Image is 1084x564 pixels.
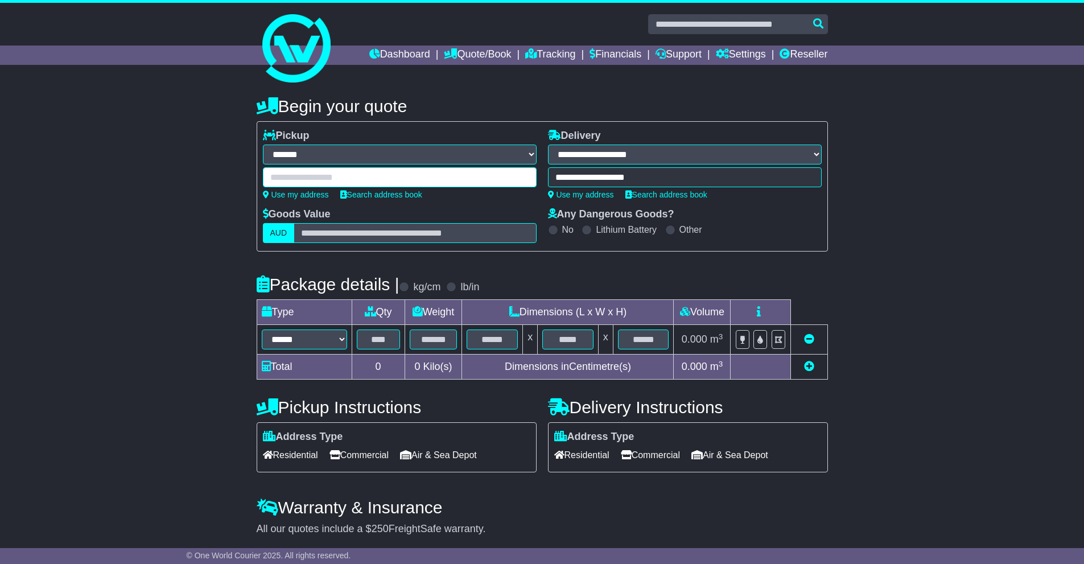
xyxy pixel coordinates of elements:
[462,355,674,380] td: Dimensions in Centimetre(s)
[369,46,430,65] a: Dashboard
[548,398,828,417] h4: Delivery Instructions
[444,46,511,65] a: Quote/Book
[598,325,613,355] td: x
[413,281,440,294] label: kg/cm
[590,46,641,65] a: Financials
[263,130,310,142] label: Pickup
[780,46,827,65] a: Reseller
[400,446,477,464] span: Air & Sea Depot
[554,431,634,443] label: Address Type
[263,223,295,243] label: AUD
[710,334,723,345] span: m
[340,190,422,199] a: Search address book
[596,224,657,235] label: Lithium Battery
[257,355,352,380] td: Total
[691,446,768,464] span: Air & Sea Depot
[562,224,574,235] label: No
[554,446,609,464] span: Residential
[625,190,707,199] a: Search address book
[682,334,707,345] span: 0.000
[405,355,462,380] td: Kilo(s)
[656,46,702,65] a: Support
[460,281,479,294] label: lb/in
[719,360,723,368] sup: 3
[679,224,702,235] label: Other
[263,208,331,221] label: Goods Value
[621,446,680,464] span: Commercial
[525,46,575,65] a: Tracking
[257,523,828,536] div: All our quotes include a $ FreightSafe warranty.
[548,130,601,142] label: Delivery
[187,551,351,560] span: © One World Courier 2025. All rights reserved.
[257,498,828,517] h4: Warranty & Insurance
[716,46,766,65] a: Settings
[263,446,318,464] span: Residential
[257,300,352,325] td: Type
[352,300,405,325] td: Qty
[263,190,329,199] a: Use my address
[804,334,814,345] a: Remove this item
[372,523,389,534] span: 250
[682,361,707,372] span: 0.000
[710,361,723,372] span: m
[414,361,420,372] span: 0
[405,300,462,325] td: Weight
[352,355,405,380] td: 0
[257,97,828,116] h4: Begin your quote
[548,190,614,199] a: Use my address
[804,361,814,372] a: Add new item
[674,300,731,325] td: Volume
[548,208,674,221] label: Any Dangerous Goods?
[462,300,674,325] td: Dimensions (L x W x H)
[263,431,343,443] label: Address Type
[329,446,389,464] span: Commercial
[257,398,537,417] h4: Pickup Instructions
[257,275,399,294] h4: Package details |
[719,332,723,341] sup: 3
[523,325,538,355] td: x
